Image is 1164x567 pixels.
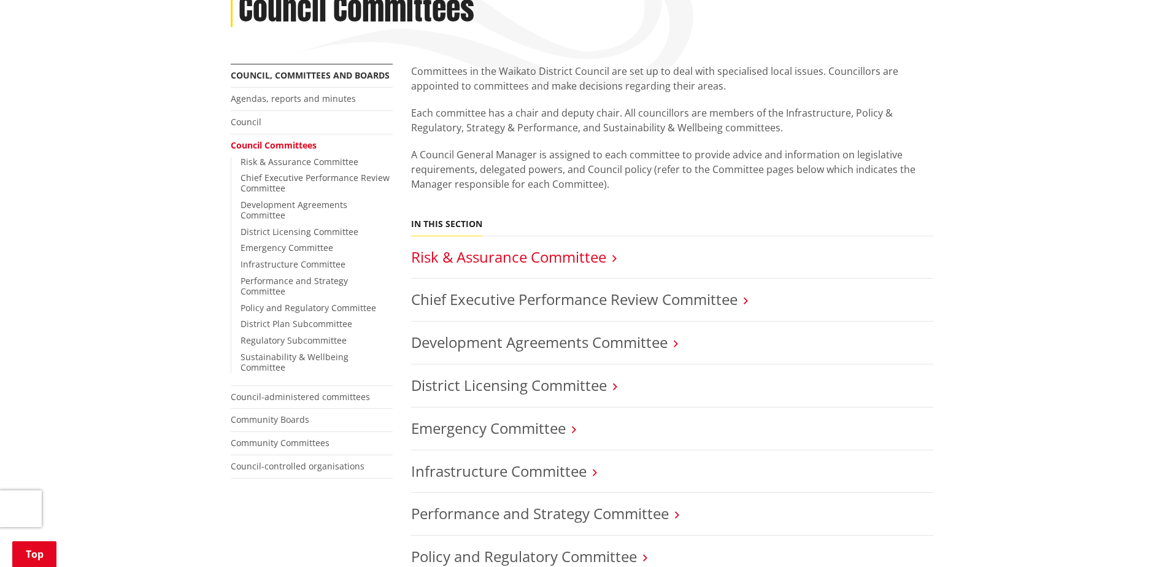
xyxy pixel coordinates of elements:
a: Sustainability & Wellbeing Committee [241,351,349,373]
a: Community Committees [231,437,330,449]
a: Performance and Strategy Committee [241,275,348,297]
a: Policy and Regulatory Committee [411,546,637,566]
p: A Council General Manager is assigned to each committee to provide advice and information on legi... [411,147,934,206]
iframe: Messenger Launcher [1108,515,1152,560]
a: Council-administered committees [231,391,370,403]
a: Infrastructure Committee [241,258,345,270]
a: Chief Executive Performance Review Committee [241,172,390,194]
a: Community Boards [231,414,309,425]
a: District Plan Subcommittee [241,318,352,330]
a: Development Agreements Committee [411,332,668,352]
a: Chief Executive Performance Review Committee [411,289,738,309]
a: Emergency Committee [411,418,566,438]
a: Regulatory Subcommittee [241,334,347,346]
a: Top [12,541,56,567]
a: Council Committees [231,139,317,151]
a: District Licensing Committee [411,375,607,395]
a: District Licensing Committee [241,226,358,237]
a: Agendas, reports and minutes [231,93,356,104]
a: Emergency Committee [241,242,333,253]
a: Infrastructure Committee [411,461,587,481]
a: Policy and Regulatory Committee [241,302,376,314]
p: Committees in the Waikato District Council are set up to deal with specialised local issues. Coun... [411,64,934,93]
a: Council-controlled organisations [231,460,364,472]
a: Development Agreements Committee [241,199,347,221]
a: Council [231,116,261,128]
a: Risk & Assurance Committee [411,247,606,267]
a: Council, committees and boards [231,69,390,81]
a: Performance and Strategy Committee [411,503,669,523]
a: Risk & Assurance Committee [241,156,358,168]
p: Each committee has a chair and deputy chair. All councillors are members of the Infrastructure, P... [411,106,934,135]
h5: In this section [411,219,482,229]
